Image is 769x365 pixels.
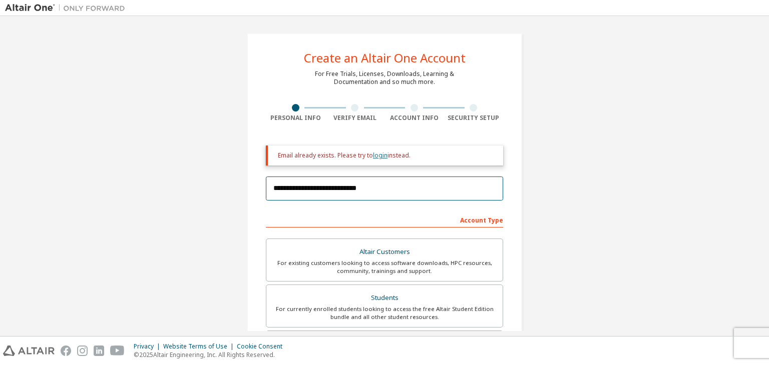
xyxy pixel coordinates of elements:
[373,151,388,159] a: login
[163,342,237,350] div: Website Terms of Use
[272,245,497,259] div: Altair Customers
[384,114,444,122] div: Account Info
[444,114,504,122] div: Security Setup
[134,342,163,350] div: Privacy
[3,345,55,356] img: altair_logo.svg
[237,342,288,350] div: Cookie Consent
[61,345,71,356] img: facebook.svg
[266,114,325,122] div: Personal Info
[110,345,125,356] img: youtube.svg
[304,52,466,64] div: Create an Altair One Account
[5,3,130,13] img: Altair One
[278,151,495,159] div: Email already exists. Please try to instead.
[315,70,454,86] div: For Free Trials, Licenses, Downloads, Learning & Documentation and so much more.
[272,291,497,305] div: Students
[272,259,497,275] div: For existing customers looking to access software downloads, HPC resources, community, trainings ...
[94,345,104,356] img: linkedin.svg
[134,350,288,359] p: © 2025 Altair Engineering, Inc. All Rights Reserved.
[272,305,497,321] div: For currently enrolled students looking to access the free Altair Student Edition bundle and all ...
[266,211,503,227] div: Account Type
[77,345,88,356] img: instagram.svg
[325,114,385,122] div: Verify Email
